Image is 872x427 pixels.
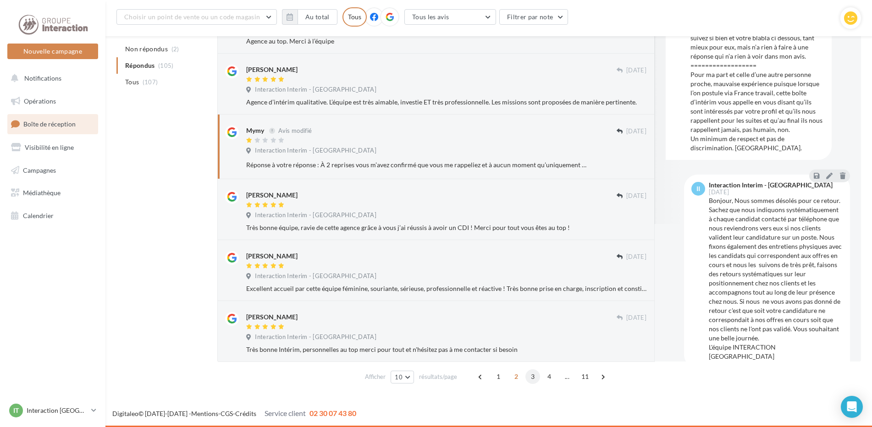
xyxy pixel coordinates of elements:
a: Médiathèque [6,183,100,203]
div: Tous [342,7,367,27]
span: 10 [395,373,403,381]
span: (2) [171,45,179,53]
span: 11 [578,369,593,384]
div: Très bonne Intérim, personnelles au top merci pour tout et n'hésitez pas à me contacter si besoin [246,345,646,354]
a: Crédits [235,410,256,417]
span: 02 30 07 43 80 [309,409,356,417]
span: Notifications [24,74,61,82]
a: IT Interaction [GEOGRAPHIC_DATA] [7,402,98,419]
a: Visibilité en ligne [6,138,100,157]
button: Tous les avis [404,9,496,25]
div: [PERSON_NAME] [246,252,298,261]
div: Agence d’intérim qualitative. L’équipe est très aimable, investie ET très professionnelle. Les mi... [246,98,646,107]
span: 2 [509,369,524,384]
button: Filtrer par note [499,9,568,25]
button: 10 [391,371,414,383]
span: 1 [491,369,506,384]
button: Notifications [6,69,96,88]
span: II [696,184,700,193]
button: Nouvelle campagne [7,44,98,59]
span: (107) [143,78,158,86]
div: Open Intercom Messenger [841,396,863,418]
div: [PERSON_NAME] [246,191,298,200]
span: © [DATE]-[DATE] - - - [112,410,356,417]
span: 3 [525,369,540,384]
button: Choisir un point de vente ou un code magasin [116,9,277,25]
span: Non répondus [125,44,168,54]
span: Visibilité en ligne [25,143,74,151]
span: [DATE] [626,253,646,261]
span: [DATE] [626,314,646,322]
span: Tous les avis [412,13,449,21]
div: Réponse à votre réponse : À 2 reprises vous m’avez confirmé que vous me rappeliez et à aucun mome... [246,160,587,170]
span: Interaction Interim - [GEOGRAPHIC_DATA] [255,86,376,94]
a: Digitaleo [112,410,138,417]
span: [DATE] [626,192,646,200]
button: Au total [282,9,337,25]
div: [PERSON_NAME] [246,312,298,322]
a: Boîte de réception [6,114,100,134]
span: Campagnes [23,166,56,174]
span: [DATE] [626,66,646,75]
div: [PERSON_NAME] [246,65,298,74]
span: résultats/page [419,372,457,381]
a: Opérations [6,92,100,111]
div: Mymy [246,126,264,135]
a: CGS [221,410,233,417]
div: Très bonne équipe, ravie de cette agence grâce à vous j’ai réussis à avoir un CDI ! Merci pour to... [246,223,646,232]
div: Bonjour, Nous sommes désolés pour ce retour. Sachez que nous indiquons systématiquement à chaque ... [709,196,843,361]
span: Médiathèque [23,189,61,197]
span: Tous [125,77,139,87]
span: Boîte de réception [23,120,76,128]
span: Interaction Interim - [GEOGRAPHIC_DATA] [255,147,376,155]
a: Mentions [191,410,218,417]
div: Interaction Interim - [GEOGRAPHIC_DATA] [709,182,833,188]
span: Interaction Interim - [GEOGRAPHIC_DATA] [255,211,376,219]
p: Interaction [GEOGRAPHIC_DATA] [27,406,88,415]
span: Interaction Interim - [GEOGRAPHIC_DATA] [255,272,376,280]
span: [DATE] [626,127,646,136]
span: Service client [265,409,306,417]
span: [DATE] [709,189,729,195]
span: 4 [542,369,557,384]
span: IT [13,406,19,415]
span: ... [560,369,574,384]
span: Avis modifié [278,127,312,134]
a: Campagnes [6,161,100,180]
span: Afficher [365,372,386,381]
div: Agence au top. Merci à l’équipe [246,37,646,46]
span: Opérations [24,97,56,105]
span: Choisir un point de vente ou un code magasin [124,13,260,21]
span: Interaction Interim - [GEOGRAPHIC_DATA] [255,333,376,341]
button: Au total [298,9,337,25]
span: Calendrier [23,212,54,219]
a: Calendrier [6,206,100,225]
div: Excellent accueil par cette équipe féminine, souriante, sérieuse, professionnelle et réactive ! T... [246,284,646,293]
